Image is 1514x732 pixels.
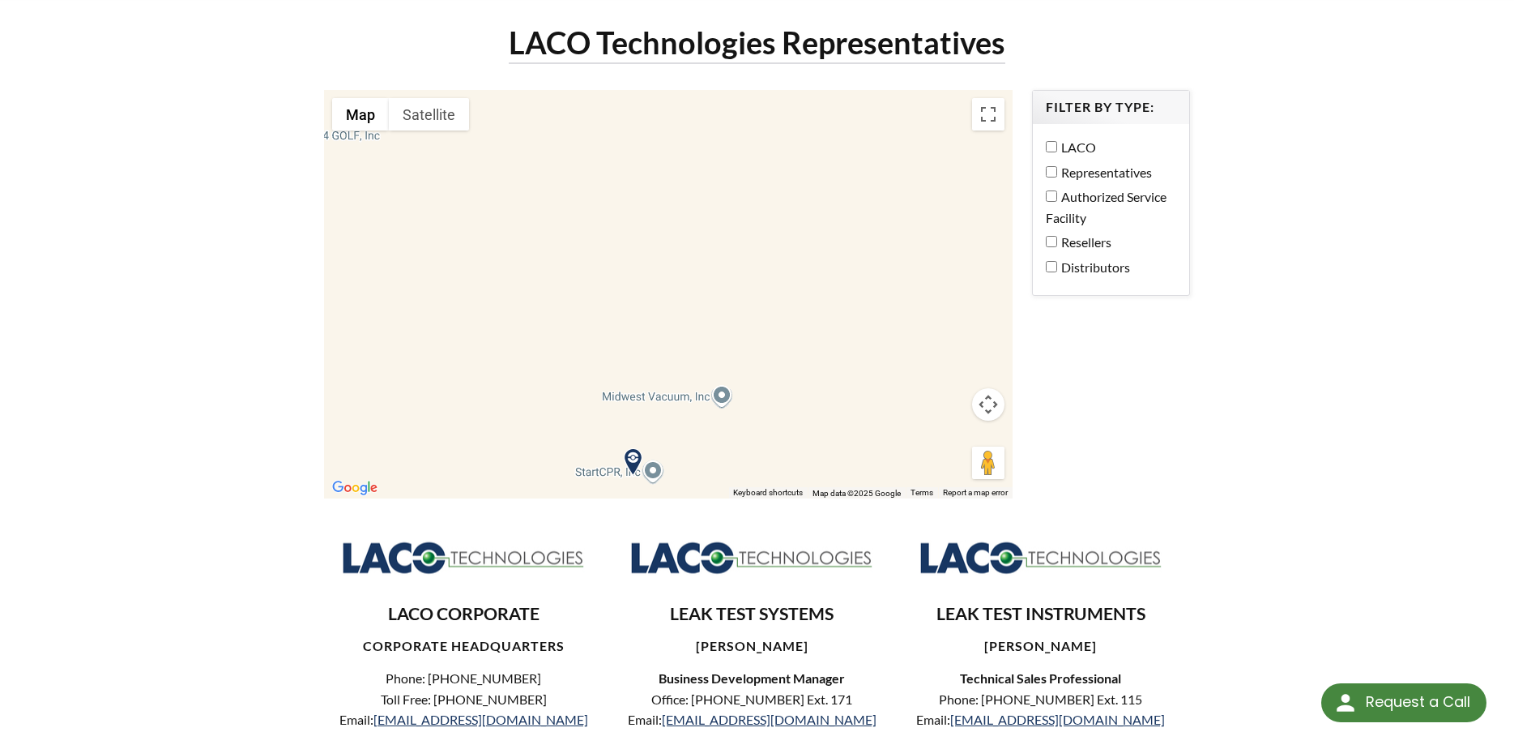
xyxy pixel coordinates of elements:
[1046,257,1168,278] label: Distributors
[1046,232,1168,253] label: Resellers
[972,447,1004,479] button: Drag Pegman onto the map to open Street View
[950,712,1165,727] a: [EMAIL_ADDRESS][DOMAIN_NAME]
[1046,99,1176,116] h4: Filter by Type:
[1046,236,1057,247] input: Resellers
[1366,683,1470,721] div: Request a Call
[972,388,1004,421] button: Map camera controls
[625,689,878,730] p: Office: [PHONE_NUMBER] Ext. 171 Email:
[332,98,389,131] button: Show street map
[662,712,876,727] a: [EMAIL_ADDRESS][DOMAIN_NAME]
[960,670,1121,686] strong: Technical Sales Professional
[943,488,1008,497] a: Report a map error
[337,603,590,626] h3: LACO CORPORATE
[1046,141,1057,152] input: LACO
[915,603,1167,626] h3: LEAK TEST INSTRUMENTS
[342,540,585,575] img: Logo_LACO-TECH_hi-res.jpg
[1333,690,1358,716] img: round button
[1046,186,1168,228] label: Authorized Service Facility
[625,603,878,626] h3: LEAK TEST SYSTEMS
[1046,190,1057,202] input: Authorized Service Facility
[972,98,1004,131] button: Toggle fullscreen view
[1046,137,1168,158] label: LACO
[1046,162,1168,183] label: Representatives
[812,489,901,498] span: Map data ©2025 Google
[373,712,588,727] a: [EMAIL_ADDRESS][DOMAIN_NAME]
[915,689,1167,730] p: Phone: [PHONE_NUMBER] Ext. 115 Email:
[696,638,808,653] strong: [PERSON_NAME]
[630,540,873,575] img: Logo_LACO-TECH_hi-res.jpg
[911,488,933,497] a: Terms (opens in new tab)
[363,638,565,653] strong: CORPORATE HEADQUARTERS
[1321,683,1486,722] div: Request a Call
[337,668,590,730] p: Phone: [PHONE_NUMBER] Toll Free: [PHONE_NUMBER] Email:
[919,540,1162,575] img: Logo_LACO-TECH_hi-res.jpg
[984,638,1097,653] strong: [PERSON_NAME]
[1046,166,1057,178] input: Representatives
[328,477,382,499] img: Google
[389,98,469,131] button: Show satellite imagery
[509,23,1005,64] h1: LACO Technologies Representatives
[1046,261,1057,272] input: Distributors
[733,487,803,499] button: Keyboard shortcuts
[328,477,382,499] a: Open this area in Google Maps (opens a new window)
[659,670,845,686] strong: Business Development Manager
